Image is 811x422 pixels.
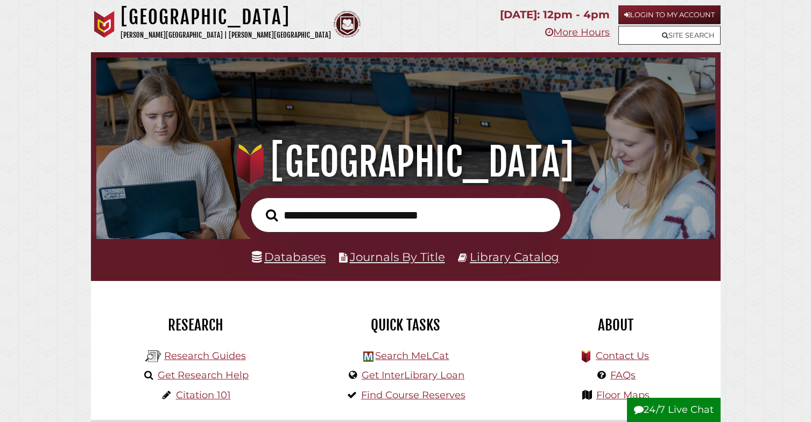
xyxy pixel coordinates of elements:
[596,389,650,401] a: Floor Maps
[363,351,373,362] img: Hekman Library Logo
[91,11,118,38] img: Calvin University
[375,350,449,362] a: Search MeLCat
[108,138,703,186] h1: [GEOGRAPHIC_DATA]
[260,206,283,224] button: Search
[350,250,445,264] a: Journals By Title
[121,5,331,29] h1: [GEOGRAPHIC_DATA]
[596,350,649,362] a: Contact Us
[500,5,610,24] p: [DATE]: 12pm - 4pm
[545,26,610,38] a: More Hours
[158,369,249,381] a: Get Research Help
[618,26,721,45] a: Site Search
[362,369,464,381] a: Get InterLibrary Loan
[164,350,246,362] a: Research Guides
[610,369,636,381] a: FAQs
[121,29,331,41] p: [PERSON_NAME][GEOGRAPHIC_DATA] | [PERSON_NAME][GEOGRAPHIC_DATA]
[309,316,503,334] h2: Quick Tasks
[334,11,361,38] img: Calvin Theological Seminary
[470,250,559,264] a: Library Catalog
[519,316,713,334] h2: About
[176,389,231,401] a: Citation 101
[361,389,466,401] a: Find Course Reserves
[145,348,161,364] img: Hekman Library Logo
[618,5,721,24] a: Login to My Account
[266,208,278,221] i: Search
[99,316,293,334] h2: Research
[252,250,326,264] a: Databases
